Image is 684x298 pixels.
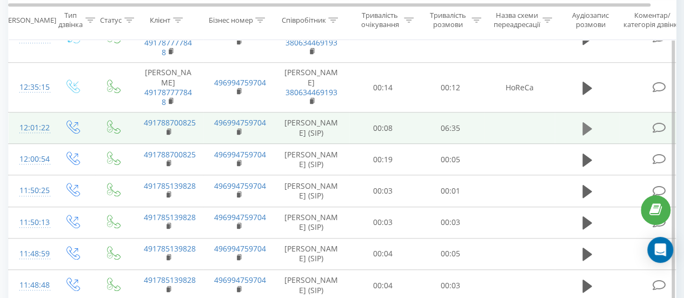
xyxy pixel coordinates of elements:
[274,144,349,175] td: [PERSON_NAME] (SIP)
[647,237,673,263] div: Open Intercom Messenger
[19,243,41,264] div: 11:48:59
[285,87,337,97] a: 380634469193
[214,243,266,254] a: 496994759704
[349,112,417,144] td: 00:08
[214,212,266,222] a: 496994759704
[150,16,170,25] div: Клієнт
[144,37,192,57] a: 491787777848
[2,16,56,25] div: [PERSON_NAME]
[349,144,417,175] td: 00:19
[621,11,684,30] div: Коментар/категорія дзвінка
[58,11,83,30] div: Тип дзвінка
[349,238,417,269] td: 00:04
[417,207,484,238] td: 00:03
[214,77,266,88] a: 496994759704
[417,175,484,207] td: 00:01
[426,11,469,30] div: Тривалість розмови
[493,11,540,30] div: Назва схеми переадресації
[417,63,484,112] td: 00:12
[144,149,196,160] a: 491788700825
[144,181,196,191] a: 491785139828
[144,275,196,285] a: 491785139828
[144,117,196,128] a: 491788700825
[214,181,266,191] a: 496994759704
[19,275,41,296] div: 11:48:48
[417,238,484,269] td: 00:05
[417,112,484,144] td: 06:35
[274,207,349,238] td: [PERSON_NAME] (SIP)
[564,11,616,30] div: Аудіозапис розмови
[19,180,41,201] div: 11:50:25
[19,117,41,138] div: 12:01:22
[358,11,401,30] div: Тривалість очікування
[417,144,484,175] td: 00:05
[19,149,41,170] div: 12:00:54
[274,63,349,112] td: [PERSON_NAME]
[19,212,41,233] div: 11:50:13
[484,63,555,112] td: HoReCa
[349,207,417,238] td: 00:03
[214,117,266,128] a: 496994759704
[100,16,122,25] div: Статус
[144,87,192,107] a: 491787777848
[349,63,417,112] td: 00:14
[144,212,196,222] a: 491785139828
[274,112,349,144] td: [PERSON_NAME] (SIP)
[133,63,203,112] td: [PERSON_NAME]
[274,175,349,207] td: [PERSON_NAME] (SIP)
[281,16,326,25] div: Співробітник
[144,243,196,254] a: 491785139828
[214,275,266,285] a: 496994759704
[208,16,253,25] div: Бізнес номер
[214,149,266,160] a: 496994759704
[19,77,41,98] div: 12:35:15
[274,238,349,269] td: [PERSON_NAME] (SIP)
[285,37,337,48] a: 380634469193
[349,175,417,207] td: 00:03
